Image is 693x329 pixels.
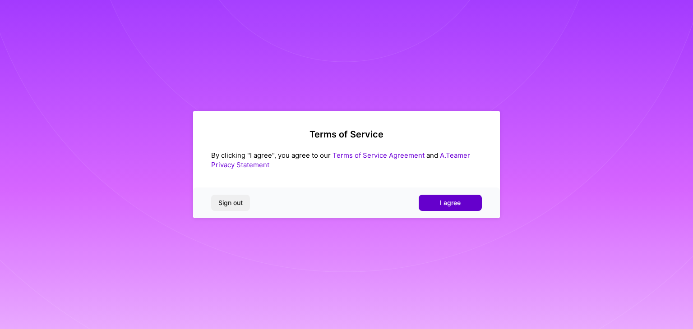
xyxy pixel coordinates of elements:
button: Sign out [211,195,250,211]
h2: Terms of Service [211,129,482,140]
span: Sign out [218,198,243,207]
div: By clicking "I agree", you agree to our and [211,151,482,169]
span: I agree [440,198,461,207]
a: Terms of Service Agreement [333,151,425,160]
button: I agree [419,195,482,211]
